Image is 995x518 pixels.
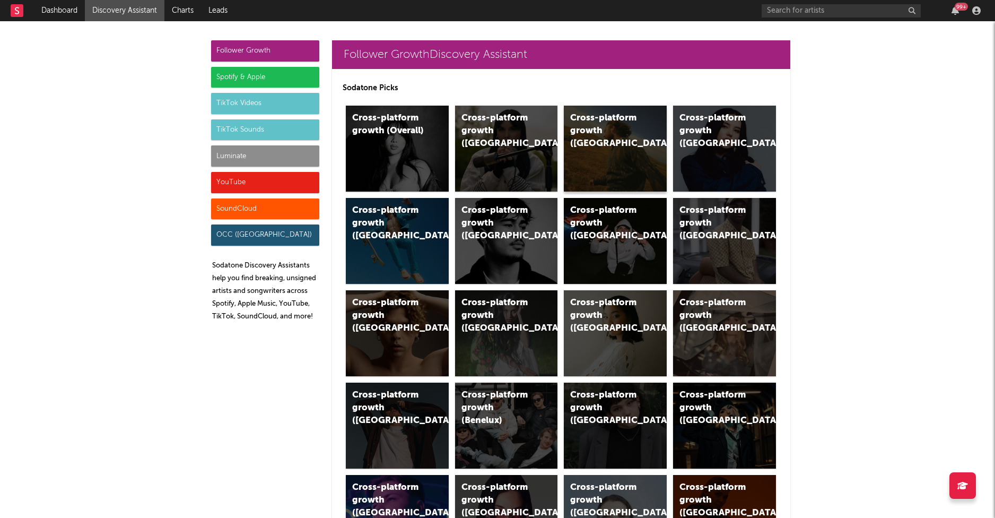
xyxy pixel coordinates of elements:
div: Cross-platform growth ([GEOGRAPHIC_DATA]) [461,112,534,150]
div: Cross-platform growth ([GEOGRAPHIC_DATA]) [679,112,752,150]
div: Cross-platform growth ([GEOGRAPHIC_DATA]) [570,297,642,335]
a: Cross-platform growth ([GEOGRAPHIC_DATA]) [346,383,449,469]
a: Cross-platform growth ([GEOGRAPHIC_DATA]) [455,290,558,376]
a: Cross-platform growth ([GEOGRAPHIC_DATA]) [673,198,776,284]
div: 99 + [955,3,968,11]
a: Cross-platform growth ([GEOGRAPHIC_DATA]) [455,106,558,192]
a: Follower GrowthDiscovery Assistant [332,40,790,69]
div: Cross-platform growth ([GEOGRAPHIC_DATA]) [352,204,424,243]
div: Cross-platform growth (Benelux) [461,389,534,427]
div: Cross-platform growth ([GEOGRAPHIC_DATA]/GSA) [570,204,642,243]
div: Cross-platform growth ([GEOGRAPHIC_DATA]) [461,204,534,243]
a: Cross-platform growth ([GEOGRAPHIC_DATA]) [346,290,449,376]
a: Cross-platform growth (Benelux) [455,383,558,469]
div: Spotify & Apple [211,67,319,88]
div: Cross-platform growth ([GEOGRAPHIC_DATA]) [570,112,642,150]
a: Cross-platform growth ([GEOGRAPHIC_DATA]) [673,106,776,192]
div: Cross-platform growth ([GEOGRAPHIC_DATA]) [679,297,752,335]
div: TikTok Videos [211,93,319,114]
a: Cross-platform growth ([GEOGRAPHIC_DATA]) [564,290,667,376]
a: Cross-platform growth ([GEOGRAPHIC_DATA]) [455,198,558,284]
a: Cross-platform growth ([GEOGRAPHIC_DATA]) [564,106,667,192]
a: Cross-platform growth ([GEOGRAPHIC_DATA]) [673,290,776,376]
a: Cross-platform growth ([GEOGRAPHIC_DATA]) [673,383,776,469]
div: TikTok Sounds [211,119,319,141]
a: Cross-platform growth ([GEOGRAPHIC_DATA]/GSA) [564,198,667,284]
div: Follower Growth [211,40,319,62]
p: Sodatone Discovery Assistants help you find breaking, unsigned artists and songwriters across Spo... [212,260,319,323]
div: OCC ([GEOGRAPHIC_DATA]) [211,225,319,246]
a: Cross-platform growth ([GEOGRAPHIC_DATA]) [564,383,667,469]
div: Cross-platform growth ([GEOGRAPHIC_DATA]) [679,204,752,243]
div: Cross-platform growth ([GEOGRAPHIC_DATA]) [352,389,424,427]
input: Search for artists [762,4,921,18]
div: SoundCloud [211,198,319,220]
div: Cross-platform growth ([GEOGRAPHIC_DATA]) [570,389,642,427]
div: Cross-platform growth ([GEOGRAPHIC_DATA]) [461,297,534,335]
a: Cross-platform growth (Overall) [346,106,449,192]
a: Cross-platform growth ([GEOGRAPHIC_DATA]) [346,198,449,284]
div: Cross-platform growth ([GEOGRAPHIC_DATA]) [679,389,752,427]
div: Luminate [211,145,319,167]
button: 99+ [952,6,959,15]
div: Cross-platform growth ([GEOGRAPHIC_DATA]) [352,297,424,335]
p: Sodatone Picks [343,82,780,94]
div: Cross-platform growth (Overall) [352,112,424,137]
div: YouTube [211,172,319,193]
